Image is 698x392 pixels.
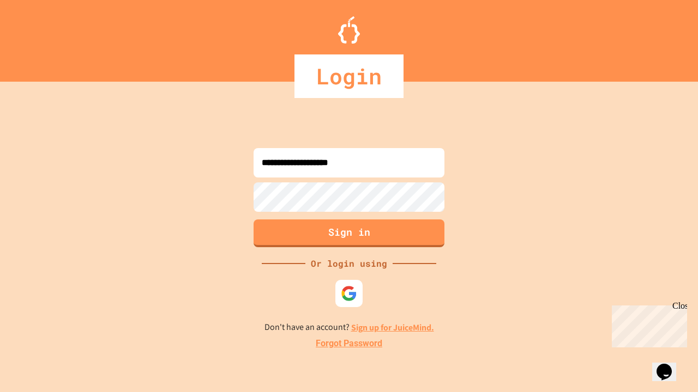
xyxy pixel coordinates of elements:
div: Login [294,54,404,98]
p: Don't have an account? [264,321,434,334]
iframe: chat widget [607,301,687,347]
div: Chat with us now!Close [4,4,75,69]
img: google-icon.svg [341,285,357,302]
iframe: chat widget [652,348,687,381]
a: Forgot Password [316,337,382,350]
button: Sign in [254,219,444,247]
a: Sign up for JuiceMind. [351,322,434,333]
div: Or login using [305,257,393,270]
img: Logo.svg [338,16,360,44]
